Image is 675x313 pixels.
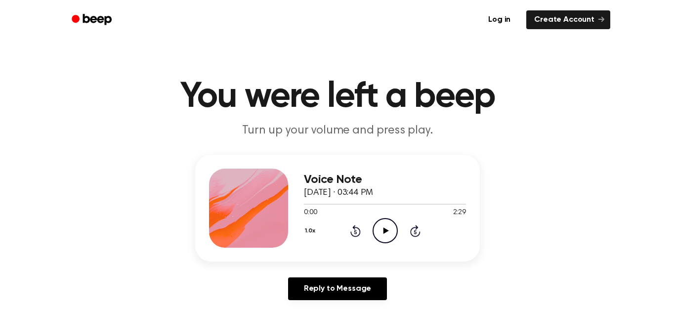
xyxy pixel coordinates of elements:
[478,8,520,31] a: Log in
[84,79,591,115] h1: You were left a beep
[526,10,610,29] a: Create Account
[304,173,466,186] h3: Voice Note
[148,123,527,139] p: Turn up your volume and press play.
[65,10,121,30] a: Beep
[288,277,387,300] a: Reply to Message
[304,223,319,239] button: 1.0x
[304,188,373,197] span: [DATE] · 03:44 PM
[453,208,466,218] span: 2:29
[304,208,317,218] span: 0:00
